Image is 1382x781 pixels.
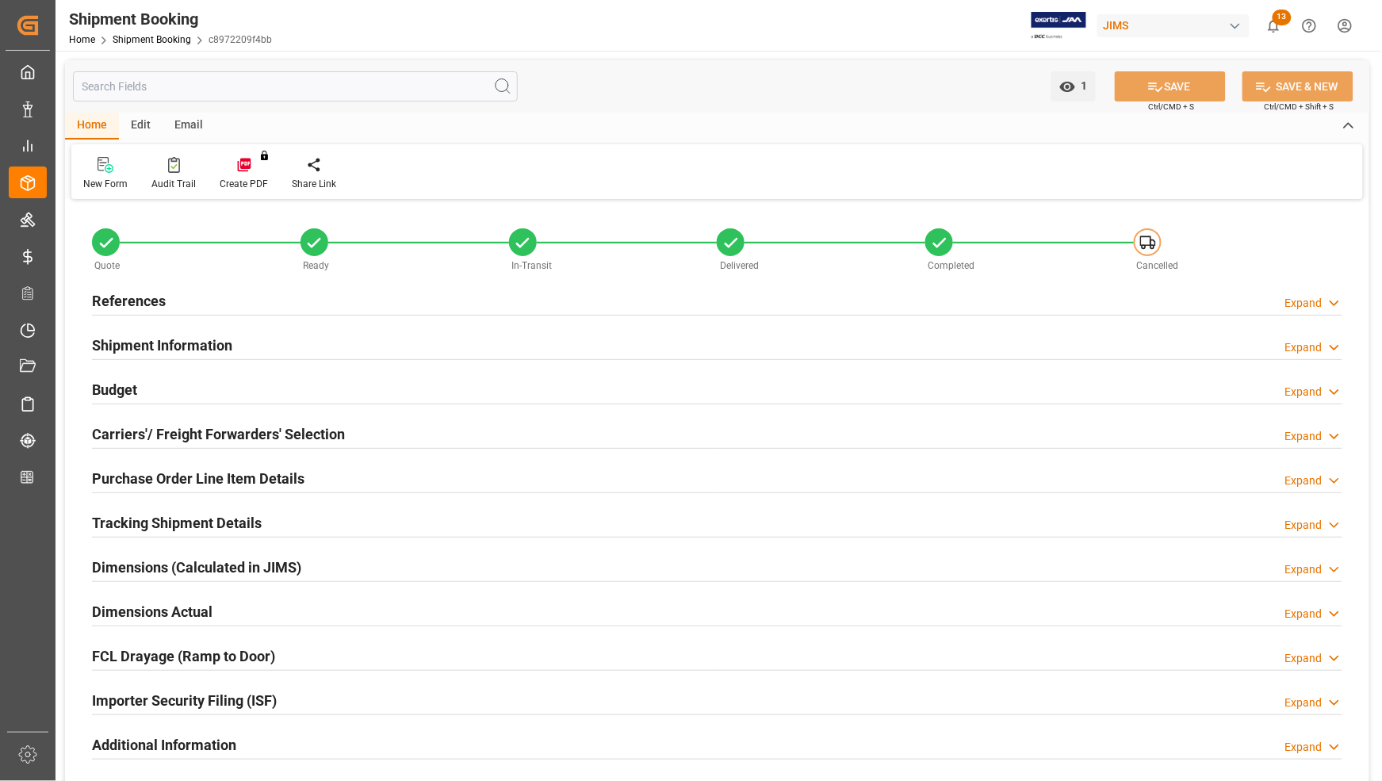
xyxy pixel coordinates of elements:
[92,557,301,578] h2: Dimensions (Calculated in JIMS)
[1285,606,1323,622] div: Expand
[151,177,196,191] div: Audit Trail
[720,260,759,271] span: Delivered
[83,177,128,191] div: New Form
[1285,295,1323,312] div: Expand
[92,512,262,534] h2: Tracking Shipment Details
[92,423,345,445] h2: Carriers'/ Freight Forwarders' Selection
[1032,12,1086,40] img: Exertis%20JAM%20-%20Email%20Logo.jpg_1722504956.jpg
[92,601,212,622] h2: Dimensions Actual
[92,335,232,356] h2: Shipment Information
[928,260,975,271] span: Completed
[119,113,163,140] div: Edit
[92,468,304,489] h2: Purchase Order Line Item Details
[1285,650,1323,667] div: Expand
[292,177,336,191] div: Share Link
[73,71,518,101] input: Search Fields
[1285,561,1323,578] div: Expand
[511,260,552,271] span: In-Transit
[1285,473,1323,489] div: Expand
[1285,428,1323,445] div: Expand
[95,260,121,271] span: Quote
[1273,10,1292,25] span: 13
[1097,10,1256,40] button: JIMS
[69,34,95,45] a: Home
[1137,260,1179,271] span: Cancelled
[1097,14,1250,37] div: JIMS
[1285,517,1323,534] div: Expand
[1149,101,1195,113] span: Ctrl/CMD + S
[1051,71,1096,101] button: open menu
[1285,695,1323,711] div: Expand
[69,7,272,31] div: Shipment Booking
[1285,739,1323,756] div: Expand
[92,734,236,756] h2: Additional Information
[1265,101,1334,113] span: Ctrl/CMD + Shift + S
[303,260,329,271] span: Ready
[1242,71,1353,101] button: SAVE & NEW
[92,379,137,400] h2: Budget
[1115,71,1226,101] button: SAVE
[65,113,119,140] div: Home
[92,290,166,312] h2: References
[163,113,215,140] div: Email
[1076,79,1088,92] span: 1
[113,34,191,45] a: Shipment Booking
[1285,339,1323,356] div: Expand
[92,690,277,711] h2: Importer Security Filing (ISF)
[1285,384,1323,400] div: Expand
[1256,8,1292,44] button: show 13 new notifications
[92,645,275,667] h2: FCL Drayage (Ramp to Door)
[1292,8,1327,44] button: Help Center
